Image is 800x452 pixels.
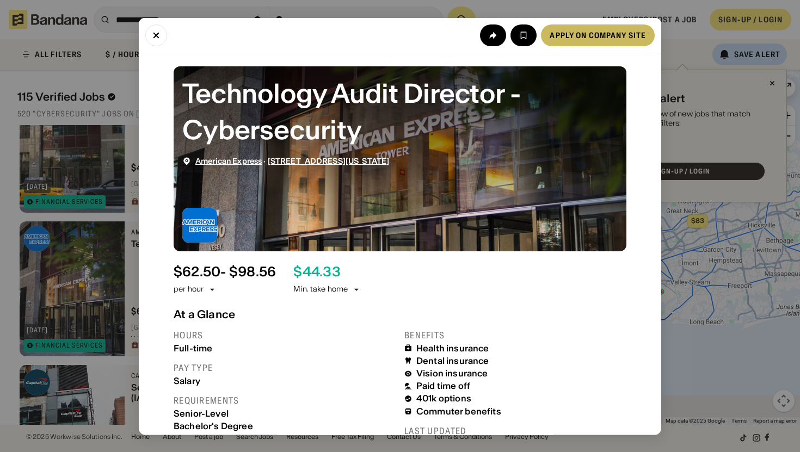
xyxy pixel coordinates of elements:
[293,284,361,295] div: Min. take home
[416,343,489,353] div: Health insurance
[404,329,626,340] div: Benefits
[174,329,396,340] div: Hours
[416,406,501,416] div: Commuter benefits
[550,31,646,39] div: Apply on company site
[174,420,396,431] div: Bachelor's Degree
[174,307,626,320] div: At a Glance
[416,368,488,379] div: Vision insurance
[195,156,262,165] span: American Express
[182,75,618,147] div: Technology Audit Director - Cybersecurity
[416,381,470,391] div: Paid time off
[293,264,340,280] div: $ 44.33
[182,207,217,242] img: American Express logo
[174,394,396,406] div: Requirements
[174,375,396,386] div: Salary
[174,284,204,295] div: per hour
[145,24,167,46] button: Close
[416,355,489,366] div: Dental insurance
[416,393,471,404] div: 401k options
[404,425,626,436] div: Last updated
[174,264,276,280] div: $ 62.50 - $98.56
[268,156,390,165] span: [STREET_ADDRESS][US_STATE]
[195,156,389,165] div: ·
[174,408,396,418] div: Senior-Level
[174,362,396,373] div: Pay type
[174,343,396,353] div: Full-time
